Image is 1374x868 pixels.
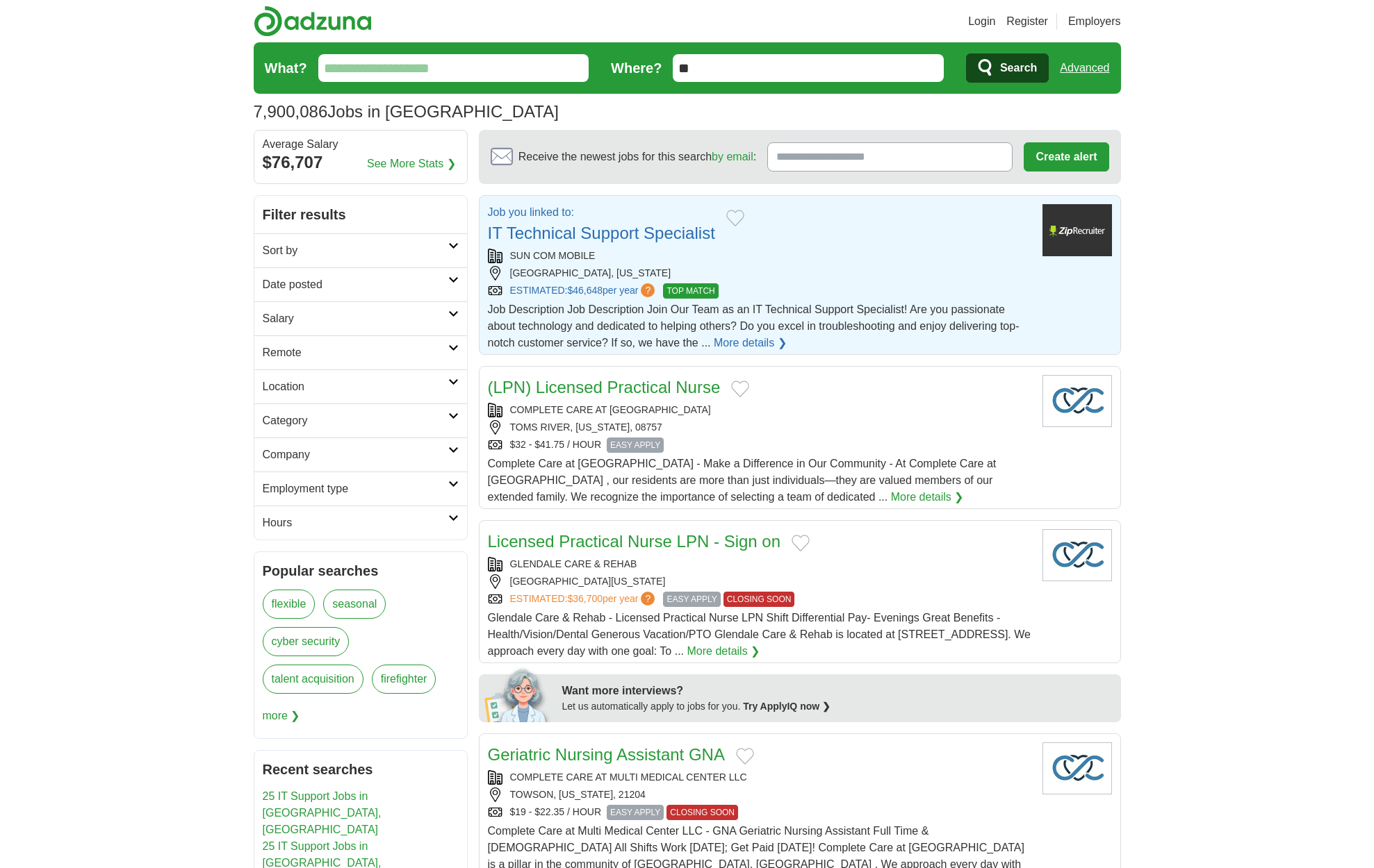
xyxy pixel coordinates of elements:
[263,627,350,656] a: cyber security
[488,420,1031,435] div: TOMS RIVER, [US_STATE], 08757
[484,667,552,722] img: apply-iq-scientist.png
[607,805,664,820] span: EASY APPLY
[254,233,467,267] a: Sort by
[663,592,720,607] span: EASY APPLY
[1024,142,1109,172] button: Create alert
[488,805,1031,820] div: $19 - $22.35 / HOUR
[367,156,456,172] a: See More Stats ❯
[714,335,787,351] a: More details ❯
[263,446,448,463] h2: Company
[488,745,725,764] a: Geriatric Nursing Assistant GNA
[263,481,448,497] h2: Employment type
[488,266,1031,281] div: [GEOGRAPHIC_DATA], [US_STATE]
[663,283,718,299] span: TOP MATCH
[510,592,658,607] a: ESTIMATED:$36,700per year?
[254,369,467,403] a: Location
[488,770,1031,785] div: COMPLETE CARE AT MULTI MEDICAL CENTER LLC
[263,242,448,259] h2: Sort by
[488,437,1031,453] div: $32 - $41.75 / HOUR
[1042,742,1112,794] img: Company logo
[488,787,1031,802] div: TOWSON, [US_STATE], 21204
[488,378,721,397] a: (LPN) Licensed Practical Nurse
[687,643,760,660] a: More details ❯
[254,99,328,124] span: 7,900,086
[265,58,307,78] label: What?
[731,381,749,397] button: Add to favorite jobs
[712,151,753,162] a: by email
[488,574,1031,589] div: [GEOGRAPHIC_DATA][US_STATE]
[1042,529,1112,581] img: Company logo
[254,102,559,121] h1: Jobs in [GEOGRAPHIC_DATA]
[736,748,754,765] button: Add to favorite jobs
[743,701,831,712] a: Try ApplyIQ now ❯
[488,612,1031,657] span: Glendale Care & Rehab - Licensed Practical Nurse LPN Shift Differential Pay- Evenings Great Benef...
[611,58,662,78] label: Where?
[263,412,448,429] h2: Category
[607,437,664,453] span: EASY APPLY
[567,593,603,604] span: $36,700
[263,590,316,619] a: flexible
[1000,54,1037,82] span: Search
[1042,204,1112,256] img: Company logo
[254,196,467,233] h2: Filter results
[254,506,467,540] a: Hours
[263,515,448,531] h2: Hours
[488,303,1020,349] span: Job Description Job Description Join Our Team as an IT Technical Support Specialist! Are you pass...
[488,403,1031,417] div: COMPLETE CARE AT [GEOGRAPHIC_DATA]
[254,6,372,37] img: Adzuna logo
[254,267,467,301] a: Date posted
[263,759,459,780] h2: Recent searches
[263,344,448,361] h2: Remote
[263,276,448,293] h2: Date posted
[254,403,467,437] a: Category
[968,13,995,30] a: Login
[263,150,459,175] div: $76,707
[488,532,781,551] a: Licensed Practical Nurse LPN - Sign on
[488,249,1031,263] div: SUN COM MOBILE
[263,665,363,694] a: talent acquisition
[641,592,655,606] span: ?
[1068,13,1121,30] a: Employers
[263,378,448,395] h2: Location
[254,301,467,335] a: Salary
[723,592,795,607] span: CLOSING SOON
[263,310,448,327] h2: Salary
[488,458,997,503] span: Complete Care at [GEOGRAPHIC_DATA] - Make a Difference in Our Community - At Complete Care at [GE...
[263,702,300,730] span: more ❯
[641,283,655,297] span: ?
[263,790,382,835] a: 25 IT Support Jobs in [GEOGRAPHIC_DATA], [GEOGRAPHIC_DATA]
[263,139,459,150] div: Average Salary
[488,224,715,242] a: IT Technical Support Specialist
[372,665,436,694] a: firefighter
[562,699,1113,714] div: Let us automatically apply to jobs for you.
[263,560,459,581] h2: Popular searches
[510,283,658,299] a: ESTIMATED:$46,648per year?
[323,590,386,619] a: seasonal
[792,535,810,551] button: Add to favorite jobs
[726,210,744,226] button: Add to favorite jobs
[488,204,715,221] p: Job you linked to:
[562,683,1113,699] div: Want more interviews?
[567,285,603,296] span: $46,648
[518,149,756,165] span: Receive the newest jobs for this search :
[254,437,467,471] a: Company
[1006,13,1048,30] a: Register
[488,557,1031,571] div: GLENDALE CARE & REHAB
[966,53,1049,83] button: Search
[891,489,964,506] a: More details ❯
[1042,375,1112,427] img: Company logo
[254,471,467,506] a: Employment type
[666,805,738,820] span: CLOSING SOON
[254,335,467,369] a: Remote
[1060,54,1109,82] a: Advanced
